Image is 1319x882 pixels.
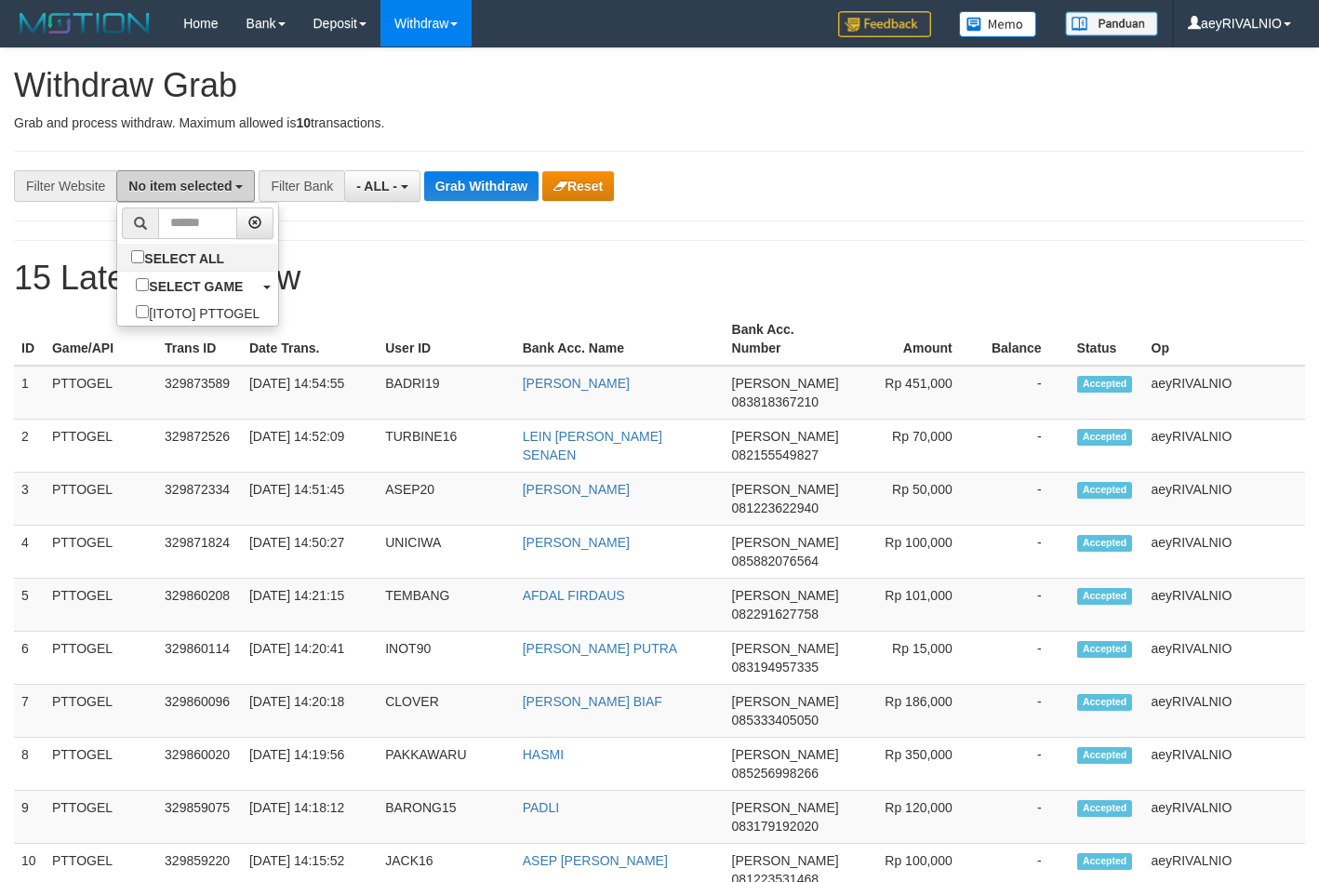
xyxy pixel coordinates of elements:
th: Bank Acc. Name [515,313,725,366]
td: aeyRIVALNIO [1144,472,1305,525]
h1: Withdraw Grab [14,67,1305,104]
img: Feedback.jpg [838,11,931,37]
span: Accepted [1077,588,1133,604]
p: Grab and process withdraw. Maximum allowed is transactions. [14,114,1305,132]
td: 329873589 [157,366,242,420]
td: 329872526 [157,419,242,472]
img: Button%20Memo.svg [959,11,1037,37]
button: Grab Withdraw [424,171,539,201]
td: 6 [14,631,45,684]
span: [PERSON_NAME] [732,641,839,656]
span: [PERSON_NAME] [732,694,839,709]
td: aeyRIVALNIO [1144,525,1305,578]
td: aeyRIVALNIO [1144,366,1305,420]
span: [PERSON_NAME] [732,535,839,550]
span: Copy 083194957335 to clipboard [732,660,819,675]
span: - ALL - [356,179,397,194]
img: panduan.png [1065,11,1158,36]
strong: 10 [296,115,311,130]
td: Rp 50,000 [846,472,980,525]
td: TEMBANG [378,578,515,631]
span: Copy 085256998266 to clipboard [732,766,819,781]
a: HASMI [523,747,564,762]
span: [PERSON_NAME] [732,376,839,391]
a: SELECT GAME [117,272,278,299]
span: Accepted [1077,429,1133,445]
td: 329871824 [157,525,242,578]
td: PAKKAWARU [378,737,515,790]
th: Balance [980,313,1070,366]
span: [PERSON_NAME] [732,747,839,762]
td: aeyRIVALNIO [1144,684,1305,737]
td: [DATE] 14:20:41 [242,631,378,684]
td: PTTOGEL [45,366,157,420]
input: [ITOTO] PTTOGEL [136,305,149,318]
td: - [980,525,1070,578]
label: SELECT ALL [117,244,243,271]
a: [PERSON_NAME] [523,535,630,550]
label: [ITOTO] PTTOGEL [117,299,278,326]
td: 9 [14,790,45,843]
th: Date Trans. [242,313,378,366]
span: [PERSON_NAME] [732,429,839,444]
td: ASEP20 [378,472,515,525]
th: Op [1144,313,1305,366]
span: Copy 081223622940 to clipboard [732,501,819,515]
a: [PERSON_NAME] [523,482,630,497]
td: aeyRIVALNIO [1144,419,1305,472]
img: MOTION_logo.png [14,9,155,37]
td: 329860114 [157,631,242,684]
td: 329859075 [157,790,242,843]
th: Game/API [45,313,157,366]
span: [PERSON_NAME] [732,853,839,868]
span: Copy 083179192020 to clipboard [732,819,819,834]
span: [PERSON_NAME] [732,482,839,497]
td: [DATE] 14:20:18 [242,684,378,737]
td: - [980,366,1070,420]
td: CLOVER [378,684,515,737]
td: BARONG15 [378,790,515,843]
td: [DATE] 14:19:56 [242,737,378,790]
td: [DATE] 14:21:15 [242,578,378,631]
td: [DATE] 14:50:27 [242,525,378,578]
td: 2 [14,419,45,472]
td: 1 [14,366,45,420]
a: AFDAL FIRDAUS [523,588,625,603]
td: - [980,790,1070,843]
th: User ID [378,313,515,366]
div: Filter Bank [259,170,344,202]
span: Accepted [1077,641,1133,657]
td: 8 [14,737,45,790]
span: Copy 085882076564 to clipboard [732,554,819,568]
td: PTTOGEL [45,419,157,472]
th: Trans ID [157,313,242,366]
td: PTTOGEL [45,790,157,843]
td: - [980,684,1070,737]
span: [PERSON_NAME] [732,588,839,603]
span: Accepted [1077,853,1133,869]
td: - [980,631,1070,684]
td: Rp 70,000 [846,419,980,472]
td: Rp 15,000 [846,631,980,684]
td: [DATE] 14:51:45 [242,472,378,525]
td: 5 [14,578,45,631]
td: - [980,737,1070,790]
th: Status [1070,313,1144,366]
a: [PERSON_NAME] BIAF [523,694,662,709]
td: Rp 100,000 [846,525,980,578]
td: PTTOGEL [45,578,157,631]
td: TURBINE16 [378,419,515,472]
h1: 15 Latest Withdraw [14,260,1305,297]
span: Copy 085333405050 to clipboard [732,713,819,728]
td: PTTOGEL [45,472,157,525]
input: SELECT GAME [136,278,149,291]
button: No item selected [116,170,255,202]
span: Copy 082291627758 to clipboard [732,607,819,621]
td: INOT90 [378,631,515,684]
span: [PERSON_NAME] [732,800,839,815]
button: Reset [542,171,614,201]
td: 329872334 [157,472,242,525]
td: [DATE] 14:52:09 [242,419,378,472]
b: SELECT GAME [149,279,243,294]
td: BADRI19 [378,366,515,420]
